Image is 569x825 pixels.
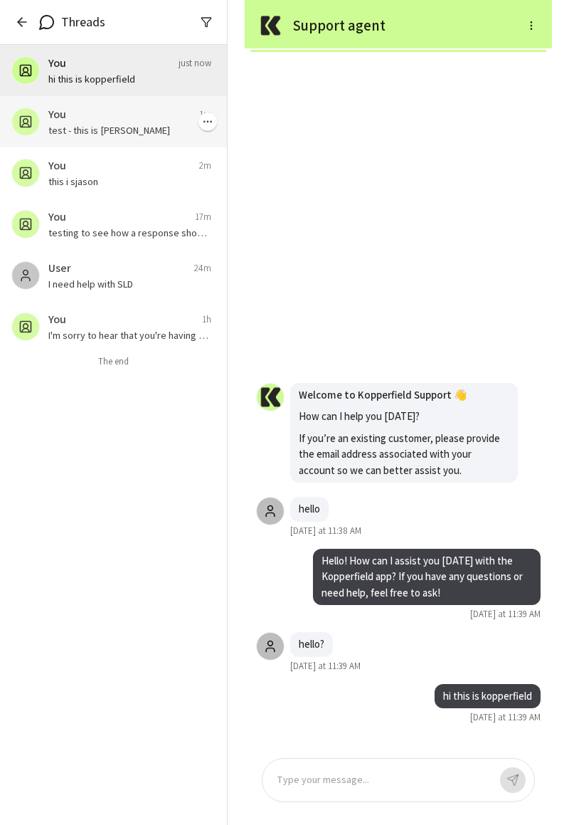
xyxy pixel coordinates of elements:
p: hi this is kopperfield [48,72,211,86]
span: [DATE] at 11:39 AM [470,608,541,621]
img: User avatar [257,383,284,411]
p: this i sjason [48,174,211,189]
p: I'm sorry to hear that you're having trouble logging in on your mobile device. Let's try to resol... [48,328,211,342]
p: Hello! How can I assist you [DATE] with the Kopperfield app? If you have any questions or need he... [321,553,532,601]
p: You [48,209,66,226]
h6: Threads [61,12,191,33]
p: testing to see how a response shows up from a different responder [48,226,211,240]
p: If you’re an existing customer, please provide the email address associated with your account so ... [299,431,509,479]
p: How can I help you [DATE]? [299,409,509,425]
p: hello [299,501,320,517]
span: just now [179,57,211,70]
p: I need help with SLD [48,277,211,291]
strong: Welcome to Kopperfield Support 👋 [299,388,467,401]
p: hello? [299,636,324,653]
span: [DATE] at 11:39 AM [290,660,361,673]
p: User [48,260,71,277]
p: You [48,311,66,328]
span: The end [98,355,129,367]
span: [DATE] at 11:38 AM [290,525,361,537]
span: 17m [195,211,211,224]
span: 24m [194,262,211,275]
span: 2m [199,159,211,172]
p: You [48,157,66,174]
span: [DATE] at 11:39 AM [470,711,541,724]
p: test - this is [PERSON_NAME] [48,123,211,137]
p: Support agent [293,14,469,36]
p: hi this is kopperfield [443,688,532,705]
p: You [48,55,66,72]
img: Assistant Logo [256,11,284,40]
span: 1h [202,313,211,326]
span: 1m [199,108,211,121]
p: You [48,106,66,123]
